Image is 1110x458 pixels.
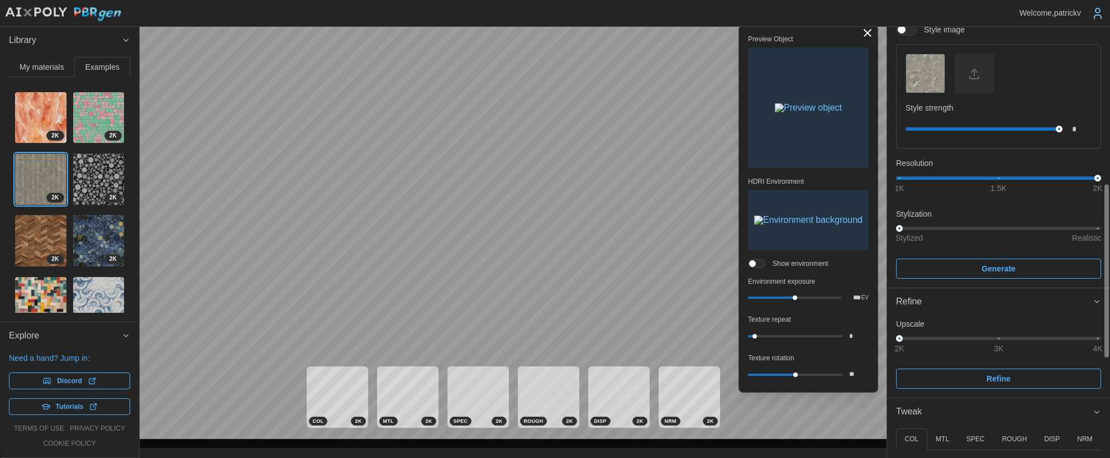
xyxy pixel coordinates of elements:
[313,417,324,425] span: COL
[748,277,869,287] p: Environment exposure
[73,92,125,144] img: A4Ip82XD3EJnSCKI0NXd
[636,417,643,425] span: 2 K
[73,154,125,205] img: rHikvvBoB3BgiCY53ZRV
[15,153,67,206] a: xFUu4JYEYTMgrsbqNkuZ2K
[20,63,64,71] span: My materials
[896,369,1101,389] button: Refine
[9,373,130,389] a: Discord
[748,177,869,187] p: HDRI Environment
[982,259,1016,278] span: Generate
[896,259,1101,279] button: Generate
[1002,435,1027,444] p: ROUGH
[51,193,59,202] span: 2 K
[85,63,120,71] span: Examples
[917,24,965,35] span: Style image
[73,277,125,328] img: BaNnYycJ0fHhekiD6q2s
[665,417,677,425] span: NRM
[15,92,67,144] a: x8yfbN4GTchSu5dOOcil2K
[887,316,1110,398] div: Refine
[707,417,713,425] span: 2 K
[73,215,125,266] img: Hz2WzdisDSdMN9J5i1Bs
[1044,435,1060,444] p: DISP
[906,54,945,93] img: Style image
[15,154,66,205] img: xFUu4JYEYTMgrsbqNkuZ
[1077,435,1092,444] p: NRM
[896,208,1101,220] p: Stylization
[109,255,117,264] span: 2 K
[566,417,573,425] span: 2 K
[15,215,66,266] img: xGfjer9ro03ZFYxz6oRE
[887,288,1110,316] button: Refine
[594,417,607,425] span: DISP
[15,92,66,144] img: x8yfbN4GTchSu5dOOcil
[4,7,122,22] img: AIxPoly PBRgen
[454,417,468,425] span: SPEC
[775,103,842,112] img: Preview object
[987,369,1011,388] span: Refine
[1020,7,1081,18] p: Welcome, patrickv
[73,153,125,206] a: rHikvvBoB3BgiCY53ZRV2K
[15,277,66,328] img: HoR2omZZLXJGORTLu1Xa
[906,102,1092,113] p: Style strength
[896,295,1093,309] div: Refine
[896,398,1093,426] span: Tweak
[860,25,875,41] button: Toggle viewport controls
[9,322,122,350] span: Explore
[936,435,949,444] p: MTL
[524,417,544,425] span: ROUGH
[109,131,117,140] span: 2 K
[51,131,59,140] span: 2 K
[9,27,122,54] span: Library
[748,35,869,44] p: Preview Object
[748,47,869,168] button: Preview object
[9,398,130,415] a: Tutorials
[896,158,1101,169] p: Resolution
[425,417,432,425] span: 2 K
[109,193,117,202] span: 2 K
[73,92,125,144] a: A4Ip82XD3EJnSCKI0NXd2K
[355,417,361,425] span: 2 K
[383,417,394,425] span: MTL
[70,424,125,433] a: privacy policy
[15,214,67,267] a: xGfjer9ro03ZFYxz6oRE2K
[51,255,59,264] span: 2 K
[748,190,869,250] button: Environment background
[861,295,869,300] p: EV
[73,276,125,329] a: BaNnYycJ0fHhekiD6q2s2K
[73,214,125,267] a: Hz2WzdisDSdMN9J5i1Bs2K
[748,354,869,363] p: Texture rotation
[766,259,828,268] span: Show environment
[966,435,985,444] p: SPEC
[15,276,67,329] a: HoR2omZZLXJGORTLu1Xa2K
[896,318,1101,330] p: Upscale
[14,424,64,433] a: terms of use
[43,439,96,449] a: cookie policy
[56,399,84,414] span: Tutorials
[9,352,130,364] p: Need a hand? Jump in:
[904,435,918,444] p: COL
[887,398,1110,426] button: Tweak
[754,216,863,225] img: Environment background
[57,373,82,389] span: Discord
[748,315,869,325] p: Texture repeat
[496,417,502,425] span: 2 K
